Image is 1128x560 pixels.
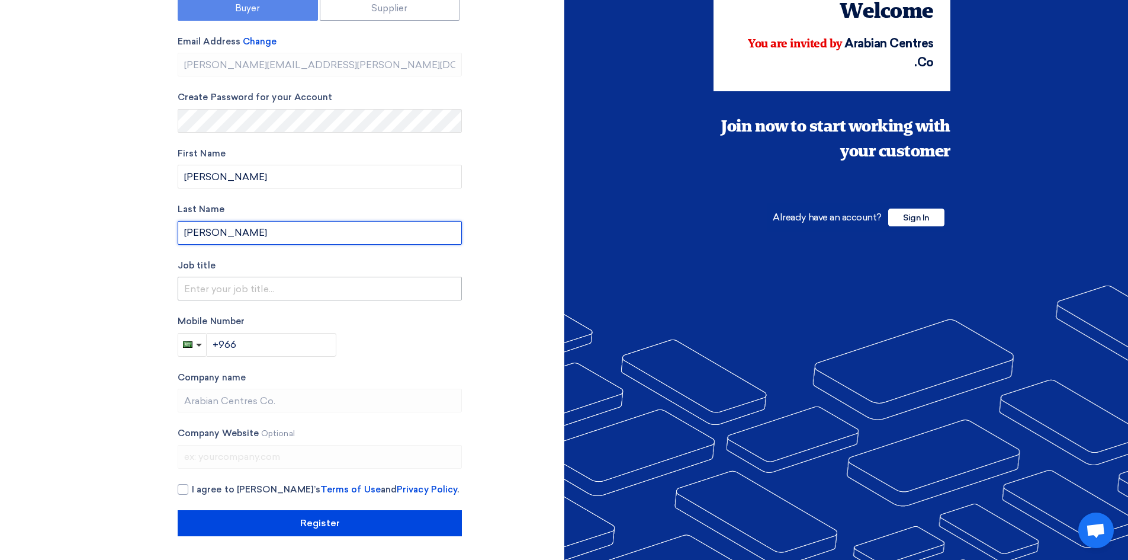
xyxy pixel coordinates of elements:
[178,147,462,161] label: First Name
[178,371,462,385] label: Company name
[888,209,944,226] span: Sign In
[397,484,457,495] a: Privacy Policy
[178,203,462,216] label: Last Name
[261,429,295,438] span: Optional
[178,165,462,188] input: Enter your first name...
[178,91,462,104] label: Create Password for your Account
[192,483,459,497] span: I agree to [PERSON_NAME]’s and .
[1078,513,1114,548] a: Open chat
[748,39,841,50] span: You are invited by
[178,53,462,76] input: Enter your business email...
[178,259,462,273] label: Job title
[320,484,381,495] a: Terms of Use
[178,389,462,412] input: Enter your company name...
[178,277,462,300] input: Enter your job title...
[888,212,944,223] a: Sign In
[178,510,462,536] input: Register
[178,221,462,245] input: Last Name...
[773,212,881,223] span: Already have an account?
[844,36,934,69] span: Arabian Centres Co.
[207,333,336,357] input: Enter phone number...
[714,115,950,165] div: Join now to start working with your customer
[178,35,462,49] label: Email Address
[178,445,462,469] input: ex: yourcompany.com
[178,427,462,440] label: Company Website
[243,36,277,47] span: Change
[178,315,462,328] label: Mobile Number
